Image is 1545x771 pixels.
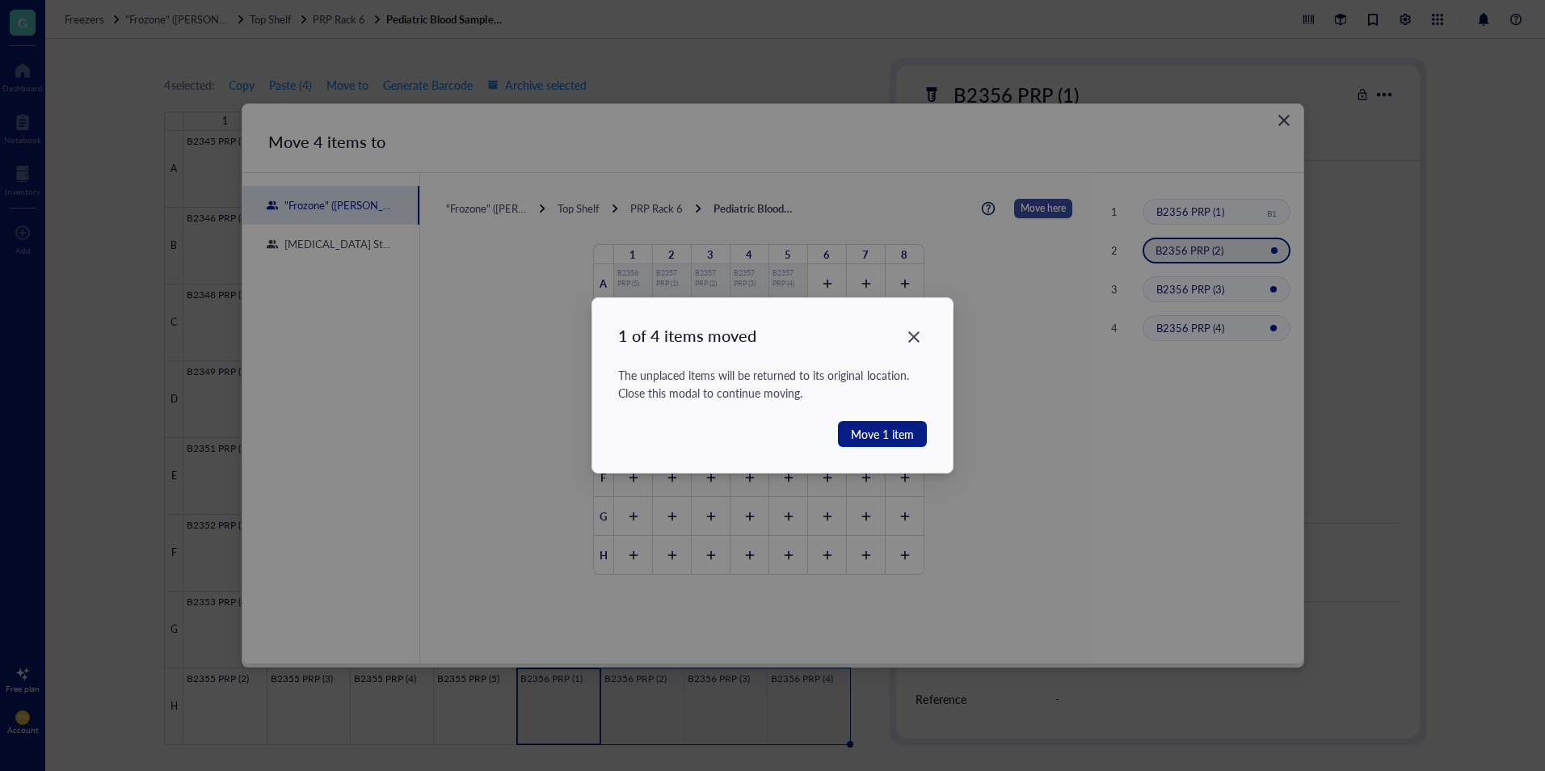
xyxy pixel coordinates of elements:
[618,324,756,347] div: 1 of 4 items moved
[901,324,927,350] button: Close
[618,366,927,402] div: The unplaced items will be returned to its original location. Close this modal to continue moving.
[851,425,914,443] span: Move 1 item
[901,327,927,347] span: Close
[838,421,927,447] button: Move 1 item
